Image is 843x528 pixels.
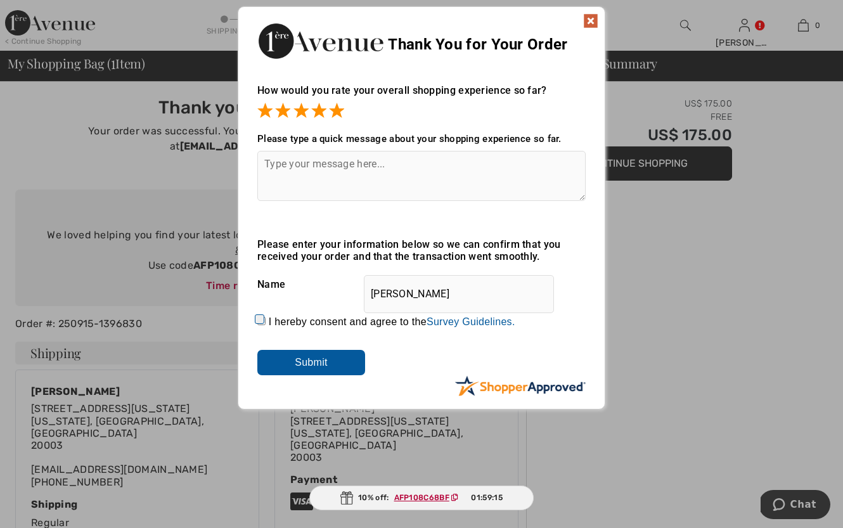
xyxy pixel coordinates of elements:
[394,493,449,502] ins: AFP108C68BF
[427,316,515,327] a: Survey Guidelines.
[471,492,502,503] span: 01:59:15
[257,20,384,62] img: Thank You for Your Order
[388,35,567,53] span: Thank You for Your Order
[257,133,586,145] div: Please type a quick message about your shopping experience so far.
[257,238,586,262] div: Please enter your information below so we can confirm that you received your order and that the t...
[309,486,534,510] div: 10% off:
[269,316,515,328] label: I hereby consent and agree to the
[30,9,56,20] span: Chat
[340,491,353,505] img: Gift.svg
[257,350,365,375] input: Submit
[257,269,586,300] div: Name
[257,72,586,120] div: How would you rate your overall shopping experience so far?
[583,13,598,29] img: x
